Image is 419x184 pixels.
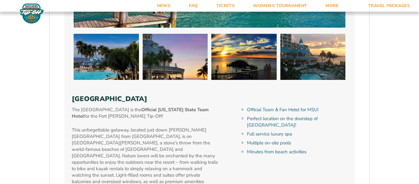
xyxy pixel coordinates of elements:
h3: [GEOGRAPHIC_DATA] [72,95,347,103]
li: Full service luxury spa [247,131,347,137]
img: Fort Myers Tip-Off [18,3,45,24]
li: Multiple on-site pools [247,140,347,146]
li: Official Team & Fan Hotel for MSU! [247,107,347,113]
p: The [GEOGRAPHIC_DATA] is the for the Fort [PERSON_NAME] Tip-Off! [72,107,219,119]
img: Marriott Sanibel Harbour Resort & Spa (2025 BEACH) [143,34,208,80]
li: Perfect location on the doorstep of [GEOGRAPHIC_DATA]! [247,115,347,128]
img: Marriott Sanibel Harbour Resort & Spa (2025 BEACH) [74,34,139,80]
strong: Official [US_STATE] State Team Hotel [72,107,209,119]
img: Marriott Sanibel Harbour Resort & Spa (2025 BEACH) [280,34,346,80]
li: Minutes from beach activities [247,149,347,155]
img: Marriott Sanibel Harbour Resort & Spa (2025 BEACH) [211,34,277,80]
